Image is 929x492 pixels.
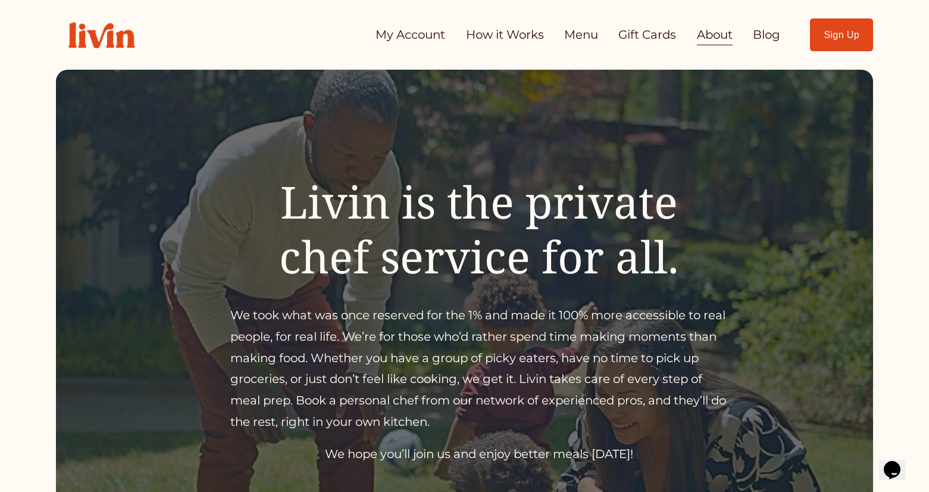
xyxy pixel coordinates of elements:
[56,10,148,61] img: Livin
[230,308,729,429] span: We took what was once reserved for the 1% and made it 100% more accessible to real people, for re...
[279,172,689,286] span: Livin is the private chef service for all.
[618,23,676,47] a: Gift Cards
[753,23,780,47] a: Blog
[376,23,445,47] a: My Account
[466,23,544,47] a: How it Works
[697,23,733,47] a: About
[810,18,873,51] a: Sign Up
[564,23,598,47] a: Menu
[325,447,633,461] span: We hope you’ll join us and enjoy better meals [DATE]!
[879,444,917,480] iframe: chat widget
